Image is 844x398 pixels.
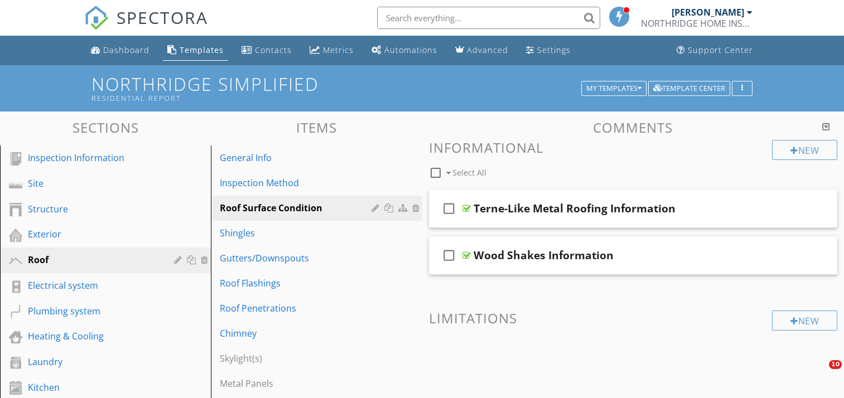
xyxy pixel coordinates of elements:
a: SPECTORA [84,15,208,38]
div: Terne-Like Metal Roofing Information [474,202,676,215]
div: Kitchen [28,381,158,394]
span: 10 [829,360,842,369]
div: Plumbing system [28,304,158,318]
button: Template Center [648,81,730,96]
a: Advanced [451,40,513,61]
div: Exterior [28,227,158,241]
a: Templates [163,40,228,61]
div: Laundry [28,355,158,368]
div: Skylight(s) [220,352,374,365]
div: Advanced [467,45,508,55]
a: Automations (Basic) [367,40,442,61]
div: NORTHRIDGE HOME INSPECTIONS LLC [641,18,753,29]
div: Templates [180,45,224,55]
h3: Informational [429,140,838,155]
div: Wood Shakes Information [474,249,614,262]
div: New [772,140,837,160]
div: Roof Penetrations [220,302,374,315]
div: Roof [28,253,158,266]
h3: Items [211,120,422,135]
div: My Templates [586,85,642,93]
div: Metrics [323,45,354,55]
i: check_box_outline_blank [440,242,458,269]
a: Contacts [237,40,296,61]
div: Settings [537,45,571,55]
button: My Templates [581,81,647,96]
div: Residential Report [91,94,585,103]
a: Dashboard [86,40,154,61]
div: Inspection Method [220,176,374,190]
div: Structure [28,202,158,216]
div: Contacts [255,45,292,55]
div: Heating & Cooling [28,329,158,343]
input: Search everything... [377,7,600,29]
i: check_box_outline_blank [440,195,458,222]
img: The Best Home Inspection Software - Spectora [84,6,109,30]
div: Chimney [220,327,374,340]
div: Dashboard [103,45,149,55]
div: Metal Panels [220,377,374,390]
h1: Northridge Simplified [91,74,753,103]
iframe: Intercom live chat [806,360,833,387]
h3: Comments [429,120,838,135]
div: Roof Surface Condition [220,201,374,215]
div: Gutters/Downspouts [220,251,374,265]
div: Roof Flashings [220,276,374,290]
a: Metrics [305,40,358,61]
div: Site [28,177,158,190]
div: Template Center [653,85,725,93]
h3: Limitations [429,310,838,326]
span: SPECTORA [117,6,208,29]
div: Automations [384,45,437,55]
a: Support Center [672,40,758,61]
div: Electrical system [28,279,158,292]
div: Support Center [688,45,753,55]
div: [PERSON_NAME] [672,7,744,18]
span: Select All [452,167,486,178]
div: Inspection Information [28,151,158,164]
a: Template Center [648,82,730,93]
div: Shingles [220,226,374,240]
div: New [772,310,837,331]
div: General Info [220,151,374,164]
a: Settings [522,40,575,61]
